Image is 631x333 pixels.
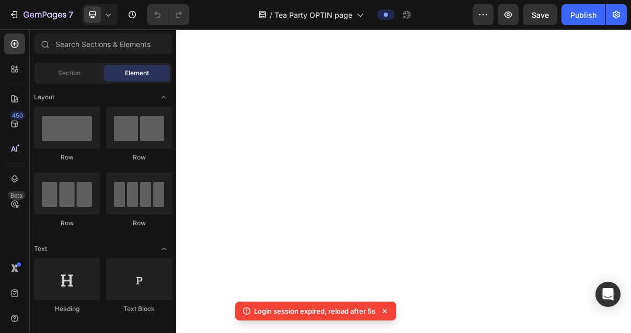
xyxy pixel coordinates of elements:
p: 7 [68,8,73,21]
button: Save [523,4,557,25]
div: Row [106,153,172,162]
div: Beta [8,191,25,200]
div: Row [34,219,100,228]
div: Text Block [106,304,172,314]
span: Element [125,68,149,78]
div: Row [34,153,100,162]
div: 450 [10,111,25,120]
iframe: Design area [176,29,631,333]
span: Layout [34,93,54,102]
div: Undo/Redo [147,4,189,25]
span: Section [58,68,81,78]
span: Save [532,10,549,19]
span: Tea Party OPTIN page [274,9,352,20]
div: Row [106,219,172,228]
span: Text [34,244,47,254]
div: Heading [34,304,100,314]
p: Login session expired, reload after 5s [254,306,375,316]
div: Publish [570,9,596,20]
button: 7 [4,4,78,25]
button: Publish [561,4,605,25]
span: Toggle open [155,240,172,257]
span: / [270,9,272,20]
div: Open Intercom Messenger [595,282,621,307]
span: Toggle open [155,89,172,106]
input: Search Sections & Elements [34,33,172,54]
